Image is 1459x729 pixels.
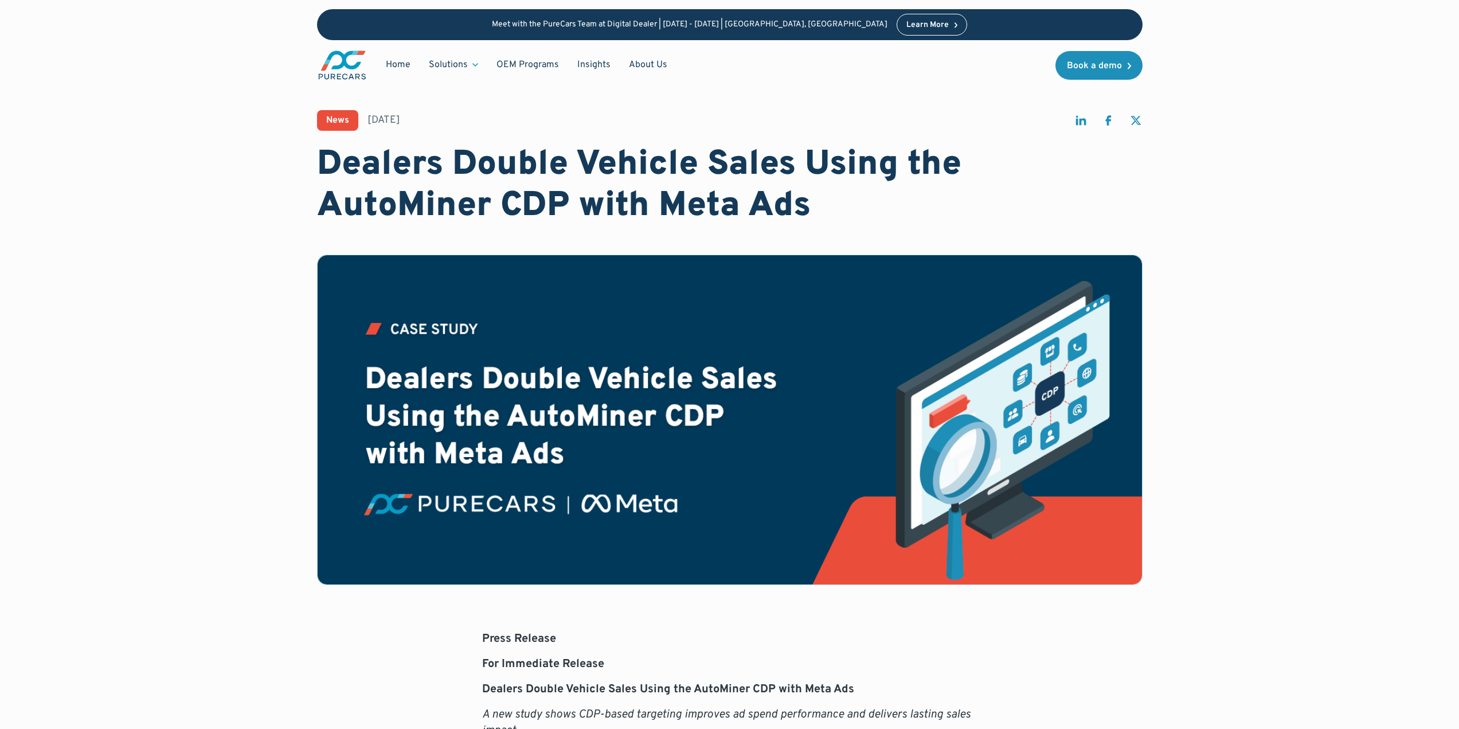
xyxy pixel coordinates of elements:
div: Learn More [906,21,949,29]
strong: Dealers Double Vehicle Sales Using the AutoMiner CDP with Meta Ads [482,682,854,697]
div: [DATE] [367,113,400,127]
a: share on twitter [1129,114,1143,132]
div: Book a demo [1067,61,1122,71]
a: main [317,49,367,81]
p: Meet with the PureCars Team at Digital Dealer | [DATE] - [DATE] | [GEOGRAPHIC_DATA], [GEOGRAPHIC_... [492,20,887,30]
div: News [326,116,349,125]
a: Book a demo [1055,51,1143,80]
div: Solutions [429,59,468,71]
a: share on linkedin [1074,114,1088,132]
h1: Dealers Double Vehicle Sales Using the AutoMiner CDP with Meta Ads [317,145,1143,227]
a: share on facebook [1101,114,1115,132]
a: Insights [568,54,620,76]
strong: For Immediate Release [482,657,604,672]
img: purecars logo [317,49,367,81]
a: About Us [620,54,676,76]
strong: Press Release [482,631,556,646]
a: Home [377,54,420,76]
a: OEM Programs [487,54,568,76]
a: Learn More [897,14,968,36]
